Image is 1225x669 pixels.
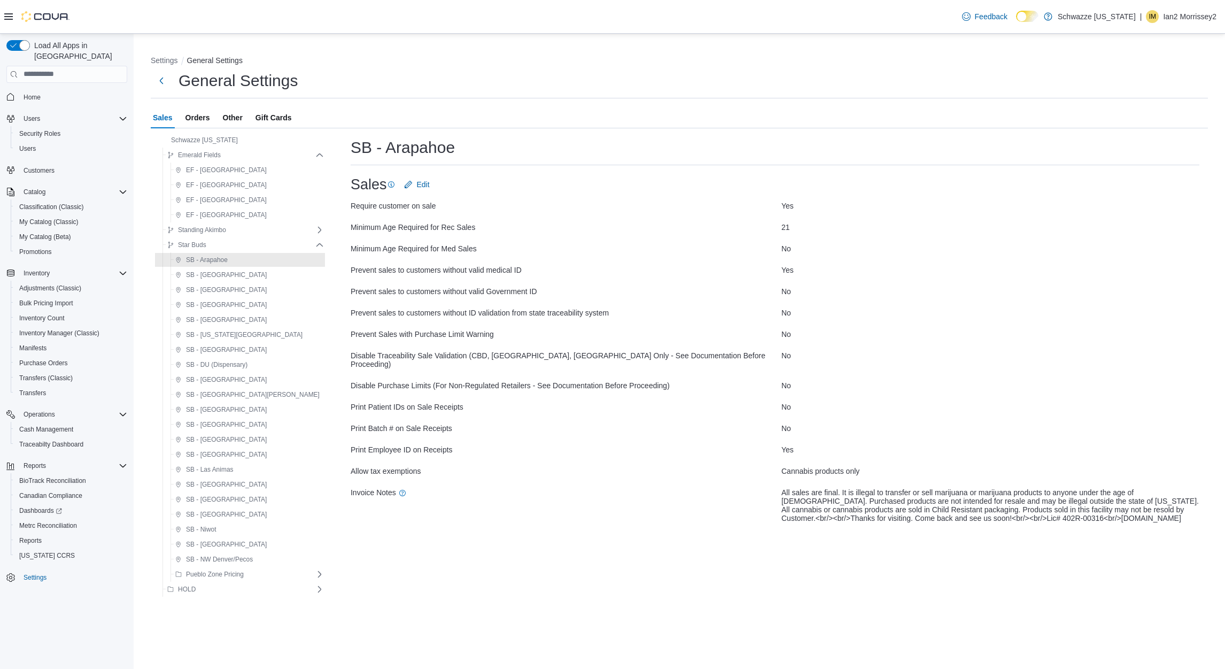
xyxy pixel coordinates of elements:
[255,107,292,128] span: Gift Cards
[15,312,69,325] a: Inventory Count
[19,571,127,584] span: Settings
[19,218,79,226] span: My Catalog (Classic)
[186,390,320,399] span: SB - [GEOGRAPHIC_DATA][PERSON_NAME]
[186,316,267,324] span: SB - [GEOGRAPHIC_DATA]
[1163,10,1216,23] p: Ian2 Morrissey2
[19,571,51,584] a: Settings
[186,465,234,474] span: SB - Las Animas
[19,144,36,153] span: Users
[15,534,46,547] a: Reports
[186,420,267,429] span: SB - [GEOGRAPHIC_DATA]
[781,403,1199,411] div: No
[781,330,1199,339] div: No
[171,358,252,371] button: SB - DU (Dispensary)
[15,342,51,355] a: Manifests
[15,504,127,517] span: Dashboards
[19,359,68,367] span: Purchase Orders
[171,343,271,356] button: SB - [GEOGRAPHIC_DATA]
[15,312,127,325] span: Inventory Count
[19,186,127,198] span: Catalog
[15,357,72,370] a: Purchase Orders
[171,373,271,386] button: SB - [GEOGRAPHIC_DATA]
[1058,10,1136,23] p: Schwazze [US_STATE]
[351,330,494,339] span: Prevent Sales with Purchase Limit Warning
[186,345,267,354] span: SB - [GEOGRAPHIC_DATA]
[15,372,127,385] span: Transfers (Classic)
[11,386,131,401] button: Transfers
[15,474,127,487] span: BioTrack Reconciliation
[19,186,50,198] button: Catalog
[19,90,127,104] span: Home
[15,423,127,436] span: Cash Management
[19,233,71,241] span: My Catalog (Beta)
[417,179,430,190] span: Edit
[24,93,41,102] span: Home
[163,224,230,236] button: Standing Akimbo
[171,568,248,581] button: Pueblo Zone Pricing
[171,209,271,221] button: EF - [GEOGRAPHIC_DATA]
[2,184,131,199] button: Catalog
[15,342,127,355] span: Manifests
[11,199,131,214] button: Classification (Classic)
[351,381,670,390] span: Disable Purchase Limits (For Non-Regulated Retailers - See Documentation Before Proceeding)
[781,381,1199,390] div: No
[19,506,62,515] span: Dashboards
[163,149,225,162] button: Emerald Fields
[15,230,75,243] a: My Catalog (Beta)
[15,201,127,213] span: Classification (Classic)
[6,85,127,613] nav: Complex example
[171,179,271,191] button: EF - [GEOGRAPHIC_DATA]
[186,495,267,504] span: SB - [GEOGRAPHIC_DATA]
[15,504,66,517] a: Dashboards
[15,216,127,228] span: My Catalog (Classic)
[11,281,131,296] button: Adjustments (Classic)
[171,553,257,566] button: SB - NW Denver/Pecos
[11,503,131,518] a: Dashboards
[19,408,127,421] span: Operations
[19,521,77,530] span: Metrc Reconciliation
[351,403,463,411] span: Print Patient IDs on Sale Receipts
[24,269,50,278] span: Inventory
[15,489,127,502] span: Canadian Compliance
[185,107,210,128] span: Orders
[11,473,131,488] button: BioTrack Reconciliation
[975,11,1007,22] span: Feedback
[11,533,131,548] button: Reports
[11,214,131,229] button: My Catalog (Classic)
[171,493,271,506] button: SB - [GEOGRAPHIC_DATA]
[186,450,267,459] span: SB - [GEOGRAPHIC_DATA]
[15,142,40,155] a: Users
[15,549,79,562] a: [US_STATE] CCRS
[19,314,65,322] span: Inventory Count
[15,216,83,228] a: My Catalog (Classic)
[186,555,253,564] span: SB - NW Denver/Pecos
[24,462,46,470] span: Reports
[171,268,271,281] button: SB - [GEOGRAPHIC_DATA]
[19,129,60,138] span: Security Roles
[1146,10,1159,23] div: Ian2 Morrissey2
[15,245,56,258] a: Promotions
[179,70,298,91] h1: General Settings
[11,518,131,533] button: Metrc Reconciliation
[781,467,1199,475] div: Cannabis products only
[1140,10,1142,23] p: |
[186,211,267,219] span: EF - [GEOGRAPHIC_DATA]
[19,164,59,177] a: Customers
[11,126,131,141] button: Security Roles
[19,491,82,500] span: Canadian Compliance
[11,356,131,371] button: Purchase Orders
[15,387,50,399] a: Transfers
[19,344,46,352] span: Manifests
[19,536,42,545] span: Reports
[15,230,127,243] span: My Catalog (Beta)
[171,253,232,266] button: SB - Arapahoe
[15,142,127,155] span: Users
[19,459,127,472] span: Reports
[24,114,40,123] span: Users
[151,70,172,91] button: Next
[15,327,104,340] a: Inventory Manager (Classic)
[15,423,77,436] a: Cash Management
[19,267,127,280] span: Inventory
[15,127,127,140] span: Security Roles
